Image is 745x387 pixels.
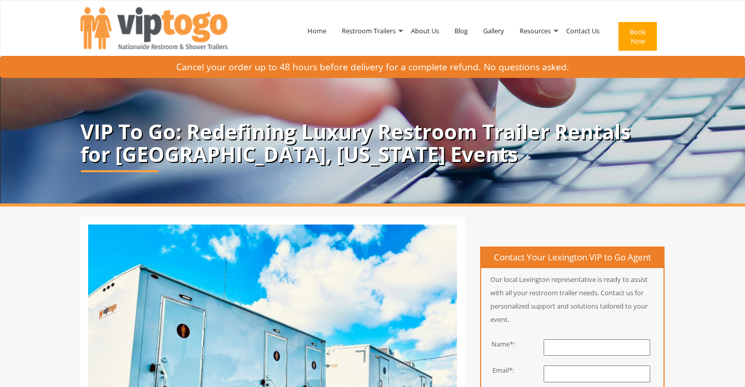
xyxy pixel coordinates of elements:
a: Contact Us [558,4,607,57]
p: Our local Lexington representative is ready to assist with all your restroom trailer needs. Conta... [481,273,664,326]
div: Email*: [473,365,523,375]
button: Book Now [618,22,657,51]
a: Book Now [607,4,665,73]
a: Gallery [475,4,512,57]
p: VIP To Go: Redefining Luxury Restroom Trailer Rentals for [GEOGRAPHIC_DATA], [US_STATE] Events [80,120,665,166]
a: Resources [512,4,558,57]
a: About Us [403,4,447,57]
div: Name*: [473,339,523,349]
img: VIPTOGO [80,7,227,49]
h4: Contact Your Lexington VIP to Go Agent [481,248,664,268]
a: Home [300,4,334,57]
a: Blog [447,4,475,57]
a: Restroom Trailers [334,4,403,57]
